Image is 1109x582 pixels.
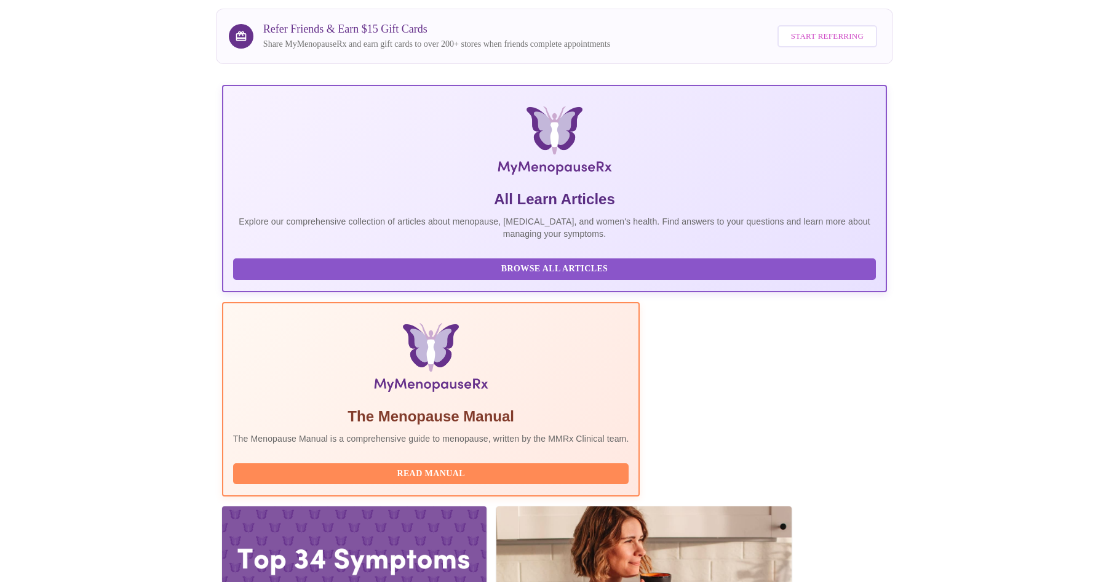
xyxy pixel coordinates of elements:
span: Read Manual [245,466,617,482]
h5: The Menopause Manual [233,407,629,426]
button: Browse All Articles [233,258,876,280]
h5: All Learn Articles [233,189,876,209]
span: Start Referring [791,30,864,44]
button: Start Referring [777,25,877,48]
a: Start Referring [774,19,880,54]
a: Browse All Articles [233,263,879,273]
h3: Refer Friends & Earn $15 Gift Cards [263,23,610,36]
p: Explore our comprehensive collection of articles about menopause, [MEDICAL_DATA], and women's hea... [233,215,876,240]
img: Menopause Manual [296,323,566,397]
button: Read Manual [233,463,629,485]
p: The Menopause Manual is a comprehensive guide to menopause, written by the MMRx Clinical team. [233,433,629,445]
a: Read Manual [233,468,632,478]
p: Share MyMenopauseRx and earn gift cards to over 200+ stores when friends complete appointments [263,38,610,50]
span: Browse All Articles [245,261,864,277]
img: MyMenopauseRx Logo [333,106,776,180]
